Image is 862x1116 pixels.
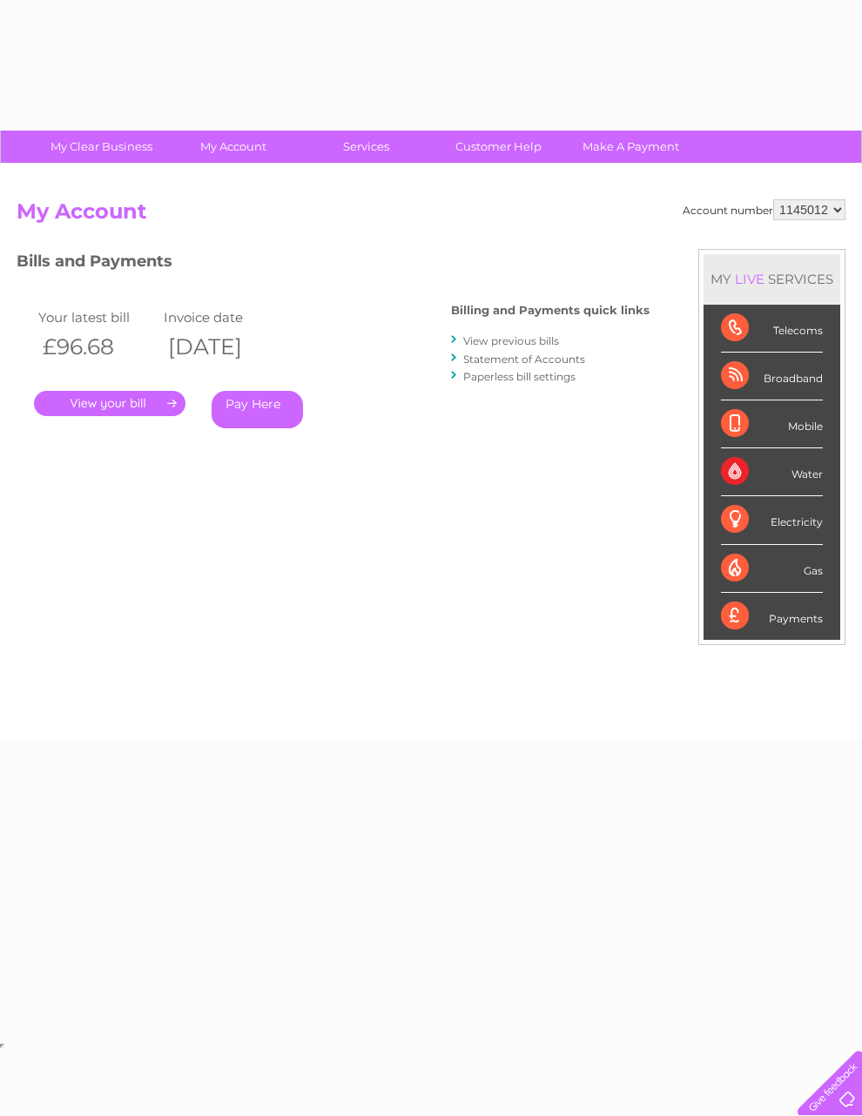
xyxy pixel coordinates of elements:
a: Pay Here [212,391,303,428]
div: Mobile [721,400,823,448]
th: £96.68 [34,329,159,365]
a: Paperless bill settings [463,370,576,383]
a: Make A Payment [559,131,703,163]
div: Account number [683,199,845,220]
div: LIVE [731,271,768,287]
a: My Clear Business [30,131,173,163]
a: Statement of Accounts [463,353,585,366]
th: [DATE] [159,329,285,365]
a: View previous bills [463,334,559,347]
a: Customer Help [427,131,570,163]
a: . [34,391,185,416]
div: Telecoms [721,305,823,353]
h4: Billing and Payments quick links [451,304,650,317]
h3: Bills and Payments [17,249,650,279]
div: Broadband [721,353,823,400]
div: Payments [721,593,823,640]
div: Water [721,448,823,496]
td: Invoice date [159,306,285,329]
div: Gas [721,545,823,593]
div: Electricity [721,496,823,544]
h2: My Account [17,199,845,232]
div: MY SERVICES [704,254,840,304]
a: My Account [162,131,306,163]
a: Services [294,131,438,163]
td: Your latest bill [34,306,159,329]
